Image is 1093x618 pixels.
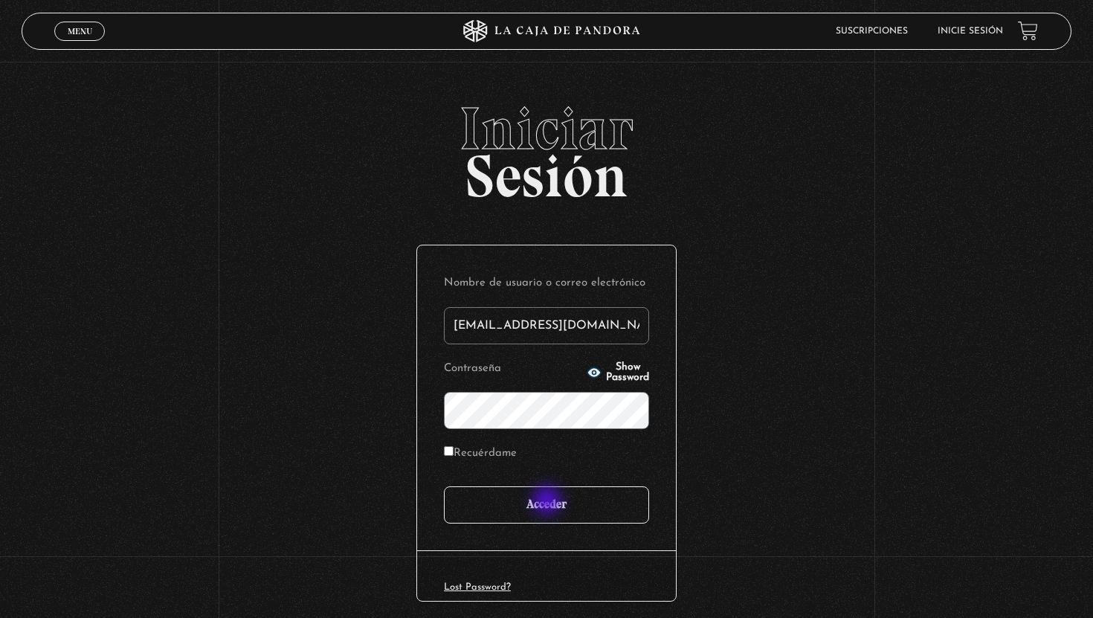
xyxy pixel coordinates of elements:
[606,362,649,383] span: Show Password
[22,99,1071,194] h2: Sesión
[444,358,582,381] label: Contraseña
[68,27,92,36] span: Menu
[444,442,517,466] label: Recuérdame
[938,27,1003,36] a: Inicie sesión
[22,99,1071,158] span: Iniciar
[587,362,649,383] button: Show Password
[62,39,97,49] span: Cerrar
[444,272,649,295] label: Nombre de usuario o correo electrónico
[444,582,511,592] a: Lost Password?
[444,486,649,524] input: Acceder
[836,27,908,36] a: Suscripciones
[444,446,454,456] input: Recuérdame
[1018,21,1038,41] a: View your shopping cart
